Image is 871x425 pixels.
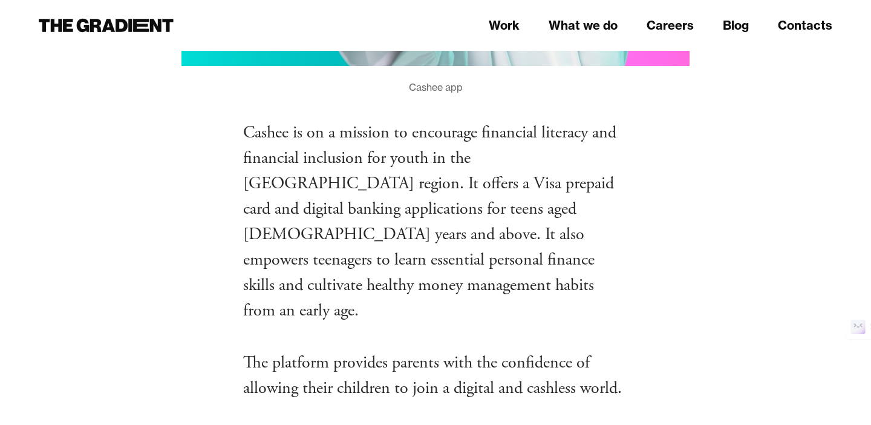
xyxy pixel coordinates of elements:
[647,16,694,35] a: Careers
[549,16,618,35] a: What we do
[778,16,832,35] a: Contacts
[243,120,628,323] p: Cashee is on a mission to encourage financial literacy and financial inclusion for youth in the [...
[489,16,520,35] a: Work
[723,16,749,35] a: Blog
[243,350,628,401] p: The platform provides parents with the confidence of allowing their children to join a digital an...
[181,81,690,93] figcaption: Cashee app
